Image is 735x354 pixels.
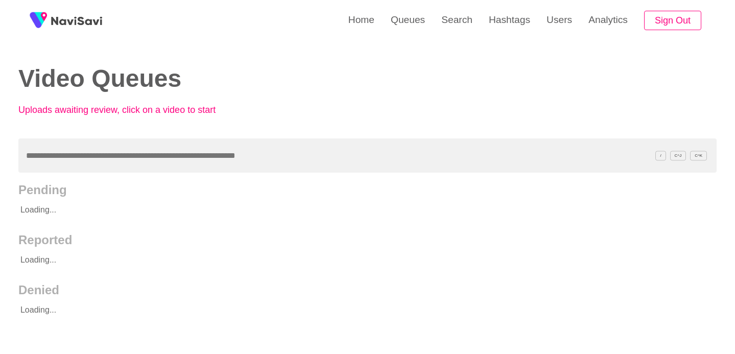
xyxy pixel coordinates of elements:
p: Loading... [18,247,647,273]
p: Loading... [18,197,647,223]
h2: Pending [18,183,717,197]
span: C^K [690,151,707,160]
img: fireSpot [51,15,102,26]
img: fireSpot [26,8,51,33]
button: Sign Out [644,11,701,31]
span: / [655,151,666,160]
h2: Video Queues [18,65,352,92]
h2: Reported [18,233,717,247]
p: Loading... [18,297,647,323]
span: C^J [670,151,686,160]
h2: Denied [18,283,717,297]
p: Uploads awaiting review, click on a video to start [18,105,243,115]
